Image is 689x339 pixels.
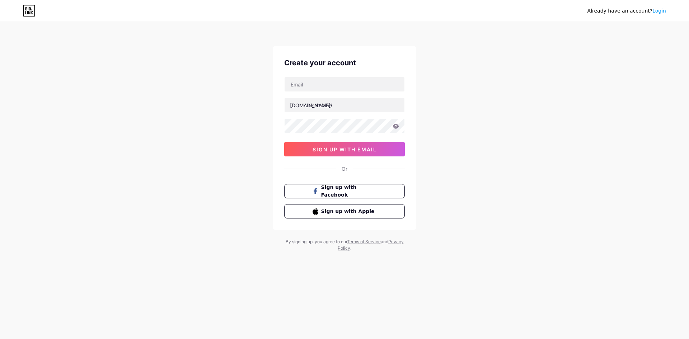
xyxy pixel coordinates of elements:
div: Already have an account? [587,7,666,15]
span: Sign up with Apple [321,208,377,215]
a: Login [652,8,666,14]
div: Or [342,165,347,173]
div: By signing up, you agree to our and . [283,239,406,251]
input: username [285,98,404,112]
span: Sign up with Facebook [321,184,377,199]
div: [DOMAIN_NAME]/ [290,102,332,109]
button: sign up with email [284,142,405,156]
span: sign up with email [313,146,377,152]
a: Terms of Service [347,239,381,244]
div: Create your account [284,57,405,68]
button: Sign up with Apple [284,204,405,218]
input: Email [285,77,404,91]
button: Sign up with Facebook [284,184,405,198]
